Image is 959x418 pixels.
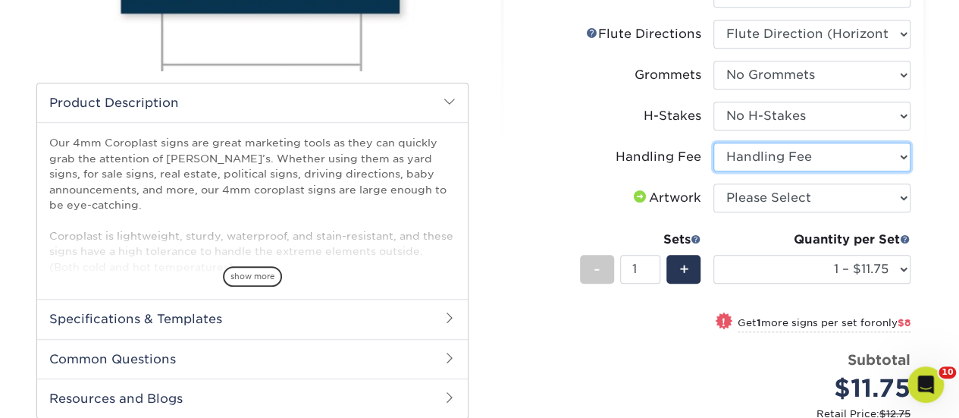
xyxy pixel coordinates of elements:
[586,25,701,43] div: Flute Directions
[738,317,910,332] small: Get more signs per set for
[713,231,910,249] div: Quantity per Set
[876,317,910,328] span: only
[757,317,761,328] strong: 1
[37,83,468,122] h2: Product Description
[722,314,726,330] span: !
[679,258,688,281] span: +
[580,231,701,249] div: Sets
[37,299,468,338] h2: Specifications & Templates
[644,107,701,125] div: H-Stakes
[631,189,701,207] div: Artwork
[848,351,910,368] strong: Subtotal
[635,66,701,84] div: Grommets
[939,366,956,379] span: 10
[907,366,944,403] iframe: Intercom live chat
[594,258,600,281] span: -
[898,317,910,328] span: $8
[616,148,701,166] div: Handling Fee
[37,379,468,418] h2: Resources and Blogs
[725,370,910,407] div: $11.75
[37,339,468,379] h2: Common Questions
[223,266,282,287] span: show more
